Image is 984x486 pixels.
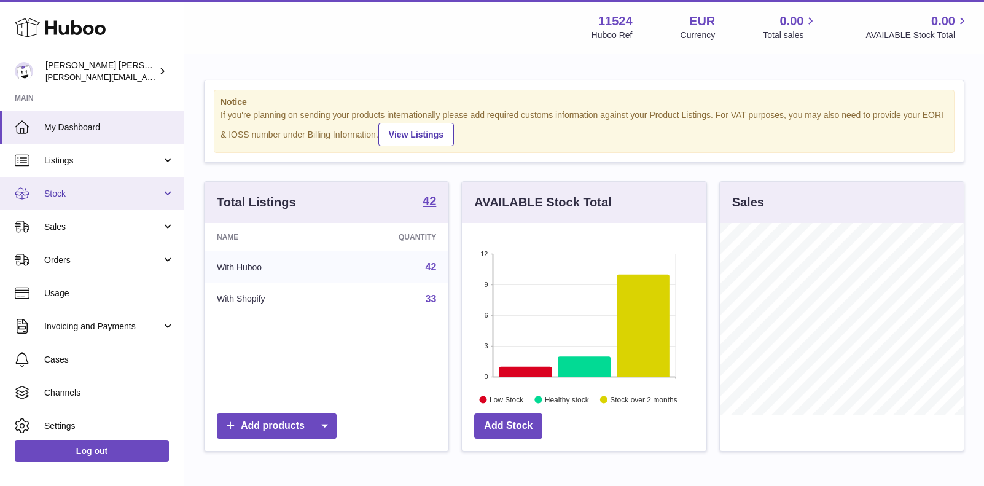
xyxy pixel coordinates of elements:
a: Log out [15,440,169,462]
th: Quantity [336,223,448,251]
h3: Sales [732,194,764,211]
a: 33 [426,294,437,304]
strong: EUR [689,13,715,29]
strong: 42 [423,195,436,207]
text: 3 [485,342,488,350]
span: Cases [44,354,174,366]
td: With Shopify [205,283,336,315]
a: Add products [217,413,337,439]
strong: 11524 [598,13,633,29]
text: 6 [485,312,488,319]
span: Orders [44,254,162,266]
text: 9 [485,281,488,288]
a: Add Stock [474,413,542,439]
div: Huboo Ref [592,29,633,41]
td: With Huboo [205,251,336,283]
a: View Listings [378,123,454,146]
span: 0.00 [931,13,955,29]
span: Channels [44,387,174,399]
th: Name [205,223,336,251]
a: 0.00 Total sales [763,13,818,41]
span: Sales [44,221,162,233]
span: Invoicing and Payments [44,321,162,332]
span: Settings [44,420,174,432]
span: My Dashboard [44,122,174,133]
img: marie@teitv.com [15,62,33,80]
span: [PERSON_NAME][EMAIL_ADDRESS][DOMAIN_NAME] [45,72,246,82]
span: Listings [44,155,162,167]
span: Stock [44,188,162,200]
h3: Total Listings [217,194,296,211]
span: Usage [44,288,174,299]
text: Healthy stock [545,395,590,404]
div: [PERSON_NAME] [PERSON_NAME] [45,60,156,83]
strong: Notice [221,96,948,108]
h3: AVAILABLE Stock Total [474,194,611,211]
span: Total sales [763,29,818,41]
text: Low Stock [490,395,524,404]
span: AVAILABLE Stock Total [865,29,969,41]
div: If you're planning on sending your products internationally please add required customs informati... [221,109,948,146]
text: Stock over 2 months [611,395,677,404]
span: 0.00 [780,13,804,29]
text: 0 [485,373,488,380]
a: 42 [423,195,436,210]
a: 42 [426,262,437,272]
text: 12 [481,250,488,257]
a: 0.00 AVAILABLE Stock Total [865,13,969,41]
div: Currency [681,29,716,41]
